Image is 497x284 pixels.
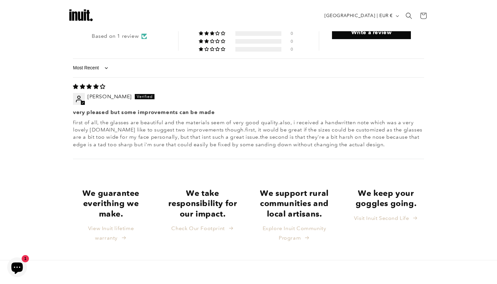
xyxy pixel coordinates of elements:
inbox-online-store-chat: Shopify online store chat [5,257,29,279]
span: [GEOGRAPHIC_DATA] | EUR € [324,12,393,19]
span: 4.00 out of 5 [127,26,160,32]
a: View Inuit lifetime warranty [73,224,149,243]
b: very pleased but some improvements can be made [73,109,424,116]
img: Verified Checkmark [141,34,147,39]
strong: We guarantee everithing we make. [83,188,139,218]
button: [GEOGRAPHIC_DATA] | EUR € [320,10,402,22]
strong: We support rural communities and local artisans. [260,188,329,218]
strong: We keep your goggles going. [356,188,416,208]
span: 4 star review [73,83,106,90]
select: Sort dropdown [73,61,110,75]
div: Based on 1 review [92,33,159,40]
p: first of all, the glasses are beautiful and the materials seem of very good quality.also, i recei... [73,119,424,149]
a: Check Our Footprint [171,224,234,233]
strong: We take responsibility for our impact. [168,188,237,218]
img: Inuit Logo [68,3,94,29]
span: [PERSON_NAME] [87,93,132,100]
summary: Search [402,9,416,23]
a: Explore Inuit Community Program [256,224,333,243]
a: Write a review [332,26,411,39]
a: Visit Inuit Second Life [354,214,418,223]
